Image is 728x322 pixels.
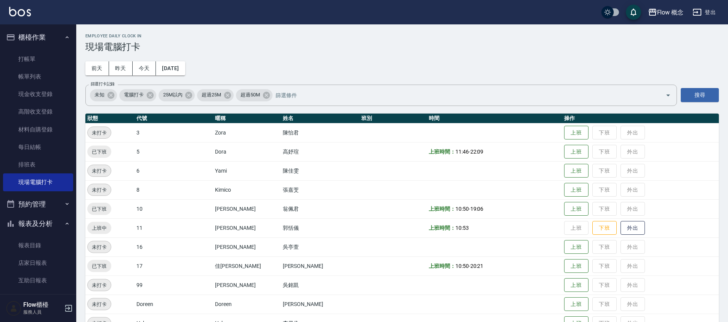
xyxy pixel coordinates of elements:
span: 10:50 [455,263,469,269]
img: Person [6,301,21,316]
span: 未打卡 [88,300,111,308]
th: 代號 [135,114,213,123]
span: 19:06 [470,206,484,212]
label: 篩選打卡記錄 [91,81,115,87]
button: [DATE] [156,61,185,75]
th: 暱稱 [213,114,281,123]
span: 22:09 [470,149,484,155]
div: Flow 概念 [657,8,684,17]
th: 操作 [562,114,719,123]
td: Yami [213,161,281,180]
div: 超過25M [197,89,234,101]
a: 每日結帳 [3,138,73,156]
td: 11 [135,218,213,237]
button: 報表及分析 [3,214,73,234]
a: 高階收支登錄 [3,103,73,120]
button: 上班 [564,126,588,140]
td: 佳[PERSON_NAME] [213,256,281,276]
a: 店家日報表 [3,254,73,272]
td: [PERSON_NAME] [213,218,281,237]
button: 上班 [564,297,588,311]
td: 吳銘凱 [281,276,359,295]
td: Doreen [135,295,213,314]
td: Zora [213,123,281,142]
span: 已下班 [87,262,111,270]
input: 篩選條件 [274,88,652,102]
a: 材料自購登錄 [3,121,73,138]
button: save [626,5,641,20]
button: 前天 [85,61,109,75]
div: 25M以內 [159,89,195,101]
h3: 現場電腦打卡 [85,42,719,52]
a: 互助點數明細 [3,289,73,307]
td: 3 [135,123,213,142]
span: 未打卡 [88,167,111,175]
b: 上班時間： [429,225,455,231]
td: 99 [135,276,213,295]
span: 超過25M [197,91,226,99]
td: 8 [135,180,213,199]
span: 未打卡 [88,186,111,194]
button: 上班 [564,145,588,159]
b: 上班時間： [429,149,455,155]
td: 16 [135,237,213,256]
button: Open [662,89,674,101]
td: [PERSON_NAME] [213,237,281,256]
a: 報表目錄 [3,237,73,254]
button: Flow 概念 [645,5,687,20]
button: 櫃檯作業 [3,27,73,47]
span: 未知 [90,91,109,99]
th: 時間 [427,114,562,123]
span: 10:53 [455,225,469,231]
h2: Employee Daily Clock In [85,34,719,38]
td: Doreen [213,295,281,314]
a: 帳單列表 [3,68,73,85]
span: 25M以內 [159,91,187,99]
span: 上班中 [87,224,111,232]
img: Logo [9,7,31,16]
td: 郭恬儀 [281,218,359,237]
button: 今天 [133,61,156,75]
a: 互助日報表 [3,272,73,289]
td: 陳佳雯 [281,161,359,180]
span: 未打卡 [88,243,111,251]
span: 電腦打卡 [119,91,148,99]
td: [PERSON_NAME] [213,276,281,295]
td: 10 [135,199,213,218]
button: 上班 [564,278,588,292]
td: - [427,142,562,161]
a: 打帳單 [3,50,73,68]
b: 上班時間： [429,263,455,269]
td: Kimico [213,180,281,199]
td: 5 [135,142,213,161]
p: 服務人員 [23,309,62,316]
td: [PERSON_NAME] [281,256,359,276]
button: 外出 [621,221,645,235]
td: Dora [213,142,281,161]
span: 20:21 [470,263,484,269]
td: - [427,199,562,218]
a: 現金收支登錄 [3,85,73,103]
span: 已下班 [87,148,111,156]
td: [PERSON_NAME] [281,295,359,314]
span: 未打卡 [88,281,111,289]
th: 班別 [359,114,427,123]
h5: Flow櫃檯 [23,301,62,309]
b: 上班時間： [429,206,455,212]
a: 排班表 [3,156,73,173]
button: 登出 [690,5,719,19]
button: 上班 [564,202,588,216]
span: 10:50 [455,206,469,212]
td: 高妤瑄 [281,142,359,161]
div: 電腦打卡 [119,89,156,101]
span: 已下班 [87,205,111,213]
th: 姓名 [281,114,359,123]
div: 未知 [90,89,117,101]
td: - [427,256,562,276]
td: 翁佩君 [281,199,359,218]
div: 超過50M [236,89,273,101]
button: 昨天 [109,61,133,75]
td: [PERSON_NAME] [213,199,281,218]
span: 未打卡 [88,129,111,137]
td: 吳亭萱 [281,237,359,256]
